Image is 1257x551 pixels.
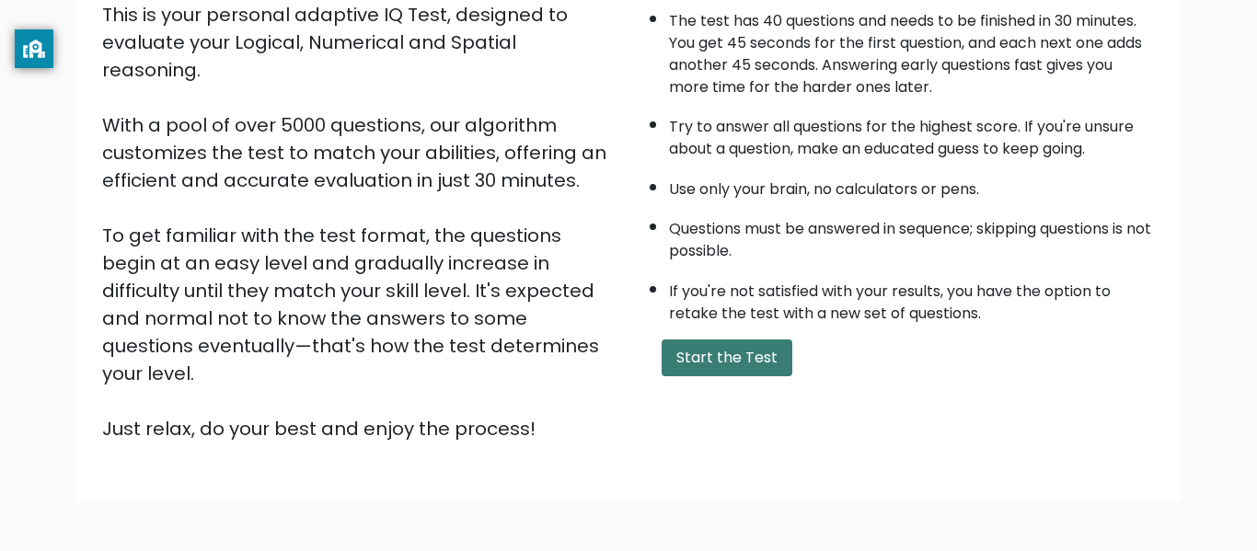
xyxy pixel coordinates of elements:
li: If you're not satisfied with your results, you have the option to retake the test with a new set ... [669,271,1155,325]
li: Use only your brain, no calculators or pens. [669,169,1155,201]
li: The test has 40 questions and needs to be finished in 30 minutes. You get 45 seconds for the firs... [669,1,1155,98]
li: Questions must be answered in sequence; skipping questions is not possible. [669,209,1155,262]
li: Try to answer all questions for the highest score. If you're unsure about a question, make an edu... [669,107,1155,160]
div: This is your personal adaptive IQ Test, designed to evaluate your Logical, Numerical and Spatial ... [102,1,617,442]
button: privacy banner [15,29,53,68]
button: Start the Test [662,339,792,376]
